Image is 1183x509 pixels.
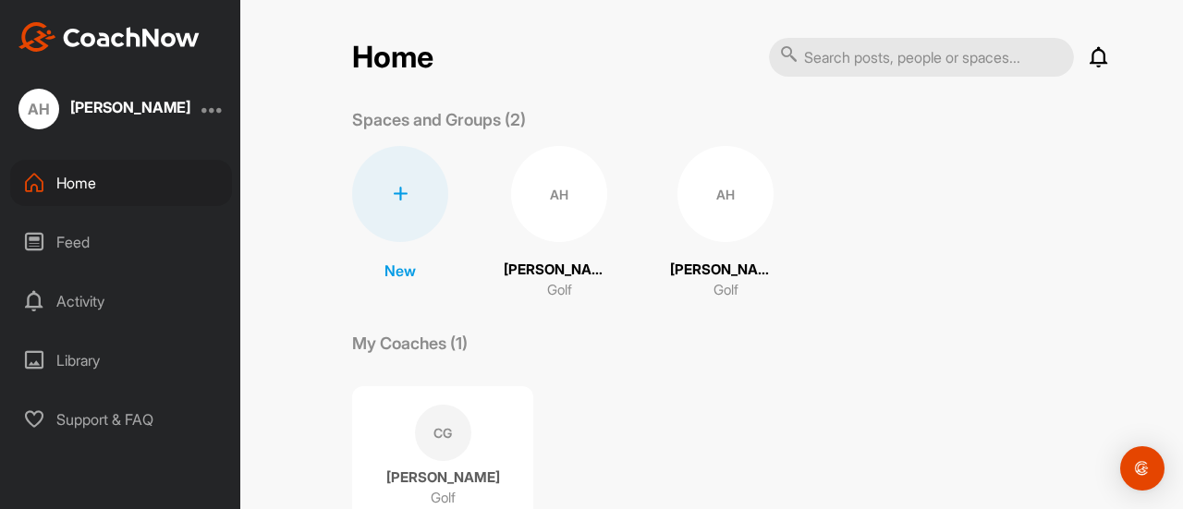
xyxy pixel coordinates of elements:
[384,260,416,282] p: New
[10,160,232,206] div: Home
[70,100,190,115] div: [PERSON_NAME]
[713,280,738,301] p: Golf
[670,146,781,301] a: AH[PERSON_NAME]Golf
[18,89,59,129] div: AH
[10,278,232,324] div: Activity
[1120,446,1165,491] div: Open Intercom Messenger
[677,146,774,242] div: AH
[352,107,526,132] p: Spaces and Groups (2)
[352,331,468,356] p: My Coaches (1)
[511,146,607,242] div: AH
[352,40,433,76] h2: Home
[415,405,471,461] div: CG
[10,219,232,265] div: Feed
[504,260,615,281] p: [PERSON_NAME]
[386,468,500,487] p: [PERSON_NAME]
[431,489,456,507] p: Golf
[504,146,615,301] a: AH[PERSON_NAME]Golf
[670,260,781,281] p: [PERSON_NAME]
[10,337,232,383] div: Library
[547,280,572,301] p: Golf
[10,396,232,442] div: Support & FAQ
[769,38,1074,77] input: Search posts, people or spaces...
[18,22,200,52] img: CoachNow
